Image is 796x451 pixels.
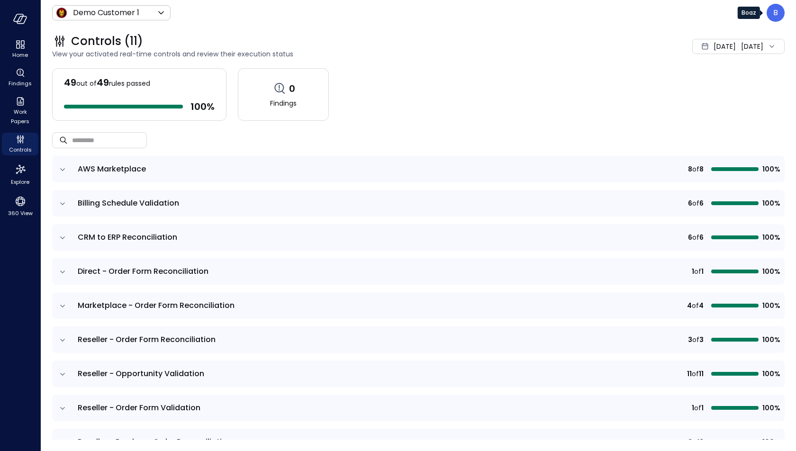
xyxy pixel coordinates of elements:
[78,402,200,413] span: Reseller - Order Form Validation
[738,7,760,19] div: Boaz
[767,4,785,22] div: Boaz
[52,49,552,59] span: View your activated real-time controls and review their execution status
[2,95,38,127] div: Work Papers
[688,198,692,208] span: 6
[6,107,35,126] span: Work Papers
[692,369,699,379] span: of
[58,370,67,379] button: expand row
[694,403,701,413] span: of
[270,98,297,108] span: Findings
[762,198,779,208] span: 100%
[11,177,29,187] span: Explore
[694,266,701,277] span: of
[699,232,704,243] span: 6
[762,437,779,447] span: 100%
[58,404,67,413] button: expand row
[58,233,67,243] button: expand row
[58,301,67,311] button: expand row
[701,266,704,277] span: 1
[2,133,38,155] div: Controls
[692,266,694,277] span: 1
[58,267,67,277] button: expand row
[762,164,779,174] span: 100%
[692,437,699,447] span: of
[699,437,704,447] span: 3
[58,335,67,345] button: expand row
[190,100,215,113] span: 100 %
[58,199,67,208] button: expand row
[688,164,692,174] span: 8
[699,334,704,345] span: 3
[78,436,232,447] span: Reseller - Purchase Order Reconciliation
[762,403,779,413] span: 100%
[58,438,67,447] button: expand row
[699,164,704,174] span: 8
[762,334,779,345] span: 100%
[762,266,779,277] span: 100%
[692,334,699,345] span: of
[109,79,150,88] span: rules passed
[692,164,699,174] span: of
[71,34,143,49] span: Controls (11)
[12,50,28,60] span: Home
[773,7,778,18] p: B
[73,7,139,18] p: Demo Customer 1
[692,198,699,208] span: of
[699,198,704,208] span: 6
[78,232,177,243] span: CRM to ERP Reconciliation
[762,232,779,243] span: 100%
[78,198,179,208] span: Billing Schedule Validation
[687,369,692,379] span: 11
[701,403,704,413] span: 1
[8,208,33,218] span: 360 View
[687,300,692,311] span: 4
[2,38,38,61] div: Home
[699,369,704,379] span: 11
[78,334,216,345] span: Reseller - Order Form Reconciliation
[78,300,235,311] span: Marketplace - Order Form Reconciliation
[64,76,76,89] span: 49
[2,66,38,89] div: Findings
[2,161,38,188] div: Explore
[76,79,97,88] span: out of
[97,76,109,89] span: 49
[78,163,146,174] span: AWS Marketplace
[56,7,67,18] img: Icon
[688,232,692,243] span: 6
[762,300,779,311] span: 100%
[289,82,295,95] span: 0
[699,300,704,311] span: 4
[692,300,699,311] span: of
[714,41,736,52] span: [DATE]
[688,334,692,345] span: 3
[78,368,204,379] span: Reseller - Opportunity Validation
[692,403,694,413] span: 1
[9,79,32,88] span: Findings
[78,266,208,277] span: Direct - Order Form Reconciliation
[688,437,692,447] span: 3
[762,369,779,379] span: 100%
[238,68,329,121] a: 0Findings
[58,165,67,174] button: expand row
[9,145,32,154] span: Controls
[692,232,699,243] span: of
[2,193,38,219] div: 360 View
